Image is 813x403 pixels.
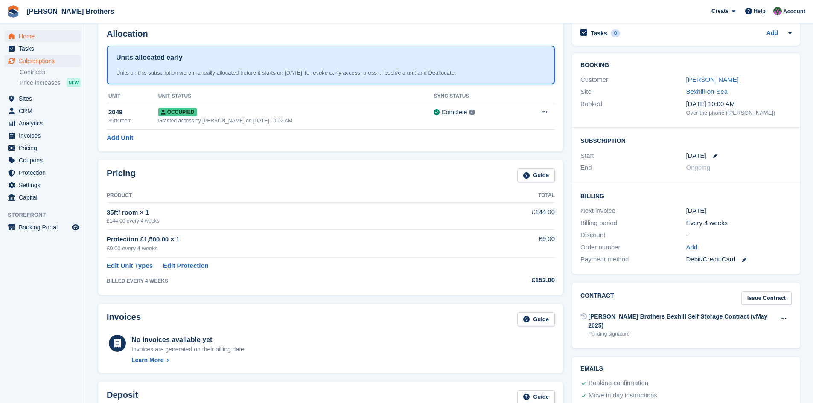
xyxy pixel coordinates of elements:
[580,99,686,117] div: Booked
[589,378,648,389] div: Booking confirmation
[686,230,792,240] div: -
[4,154,81,166] a: menu
[131,345,246,354] div: Invoices are generated on their billing date.
[19,142,70,154] span: Pricing
[741,291,792,305] a: Issue Contract
[783,7,805,16] span: Account
[686,255,792,264] div: Debit/Credit Card
[19,191,70,203] span: Capital
[588,330,776,338] div: Pending signature
[7,5,20,18] img: stora-icon-8386f47178a22dfd0bd8f6a31ec36ba5ce8667c1dd55bd0f319d3a0aa187defe.svg
[580,136,792,145] h2: Subscription
[686,164,711,171] span: Ongoing
[107,261,153,271] a: Edit Unit Types
[19,167,70,179] span: Protection
[472,203,555,229] td: £144.00
[107,208,472,217] div: 35ft² room × 1
[686,243,698,252] a: Add
[711,7,728,15] span: Create
[19,93,70,104] span: Sites
[107,312,141,326] h2: Invoices
[131,335,246,345] div: No invoices available yet
[686,206,792,216] div: [DATE]
[469,110,475,115] img: icon-info-grey-7440780725fd019a000dd9b08b2336e03edf1995a4989e88bcd33f0948082b44.svg
[766,29,778,38] a: Add
[107,277,472,285] div: BILLED EVERY 4 WEEKS
[4,179,81,191] a: menu
[163,261,209,271] a: Edit Protection
[754,7,766,15] span: Help
[686,99,792,109] div: [DATE] 10:00 AM
[23,4,117,18] a: [PERSON_NAME] Brothers
[70,222,81,232] a: Preview store
[4,130,81,142] a: menu
[472,189,555,203] th: Total
[686,151,706,161] time: 2025-08-27 00:00:00 UTC
[517,168,555,183] a: Guide
[19,43,70,55] span: Tasks
[131,356,163,365] div: Learn More
[4,191,81,203] a: menu
[580,365,792,372] h2: Emails
[434,90,518,103] th: Sync Status
[108,117,158,125] div: 35ft² room
[580,230,686,240] div: Discount
[107,29,555,39] h2: Allocation
[108,107,158,117] div: 2049
[4,93,81,104] a: menu
[4,30,81,42] a: menu
[107,244,472,253] div: £9.00 every 4 weeks
[19,117,70,129] span: Analytics
[580,163,686,173] div: End
[472,275,555,285] div: £153.00
[4,105,81,117] a: menu
[8,211,85,219] span: Storefront
[773,7,782,15] img: Nick Wright
[19,105,70,117] span: CRM
[131,356,246,365] a: Learn More
[580,75,686,85] div: Customer
[580,151,686,161] div: Start
[158,108,197,116] span: Occupied
[19,154,70,166] span: Coupons
[19,221,70,233] span: Booking Portal
[580,206,686,216] div: Next invoice
[517,312,555,326] a: Guide
[107,217,472,225] div: £144.00 every 4 weeks
[441,108,467,117] div: Complete
[107,168,136,183] h2: Pricing
[19,55,70,67] span: Subscriptions
[4,221,81,233] a: menu
[686,218,792,228] div: Every 4 weeks
[20,78,81,87] a: Price increases NEW
[4,117,81,129] a: menu
[686,109,792,117] div: Over the phone ([PERSON_NAME])
[67,78,81,87] div: NEW
[580,218,686,228] div: Billing period
[116,52,183,63] h1: Units allocated early
[19,30,70,42] span: Home
[158,90,434,103] th: Unit Status
[580,291,614,305] h2: Contract
[589,391,657,401] div: Move in day instructions
[580,62,792,69] h2: Booking
[107,189,472,203] th: Product
[580,87,686,97] div: Site
[472,229,555,257] td: £9.00
[107,90,158,103] th: Unit
[4,43,81,55] a: menu
[686,76,739,83] a: [PERSON_NAME]
[4,142,81,154] a: menu
[686,88,728,95] a: Bexhill-on-Sea
[580,191,792,200] h2: Billing
[591,29,607,37] h2: Tasks
[611,29,621,37] div: 0
[588,312,776,330] div: [PERSON_NAME] Brothers Bexhill Self Storage Contract (vMay 2025)
[107,133,133,143] a: Add Unit
[580,255,686,264] div: Payment method
[107,235,472,244] div: Protection £1,500.00 × 1
[20,68,81,76] a: Contracts
[580,243,686,252] div: Order number
[4,167,81,179] a: menu
[116,69,545,77] div: Units on this subscription were manually allocated before it starts on [DATE] To revoke early acc...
